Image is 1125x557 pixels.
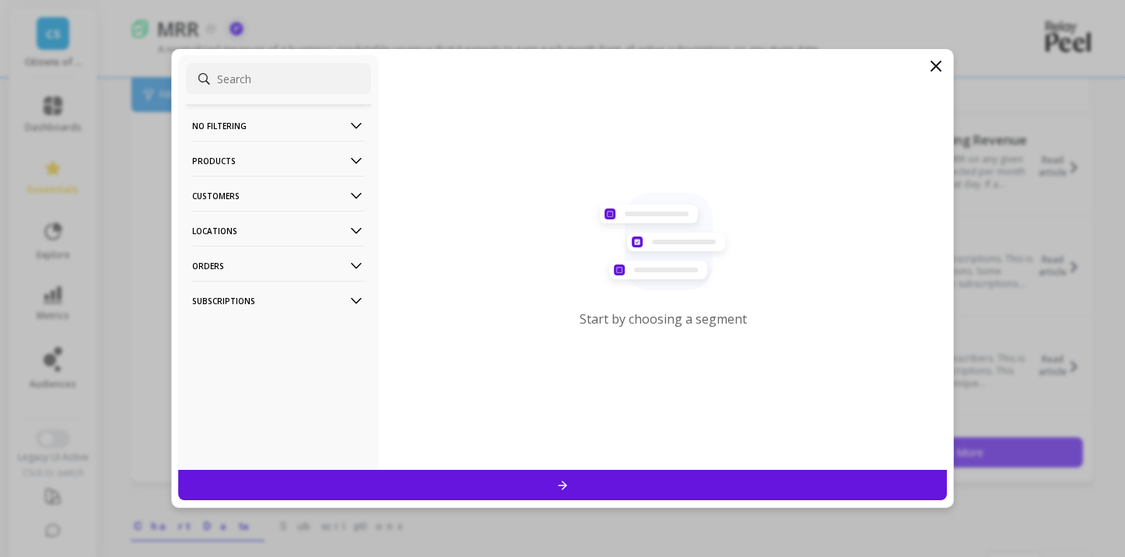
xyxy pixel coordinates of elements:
[192,211,365,250] p: Locations
[186,63,371,94] input: Search
[192,281,365,321] p: Subscriptions
[192,176,365,215] p: Customers
[192,141,365,180] p: Products
[580,310,747,328] p: Start by choosing a segment
[192,246,365,286] p: Orders
[192,106,365,145] p: No filtering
